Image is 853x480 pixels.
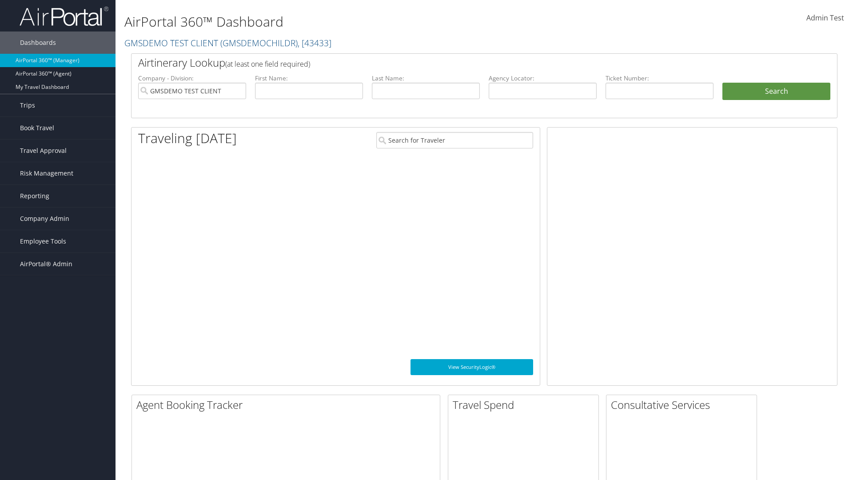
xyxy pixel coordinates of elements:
[20,117,54,139] span: Book Travel
[298,37,331,49] span: , [ 43433 ]
[20,140,67,162] span: Travel Approval
[20,208,69,230] span: Company Admin
[20,162,73,184] span: Risk Management
[453,397,598,412] h2: Travel Spend
[489,74,597,83] label: Agency Locator:
[611,397,757,412] h2: Consultative Services
[20,6,108,27] img: airportal-logo.png
[136,397,440,412] h2: Agent Booking Tracker
[20,230,66,252] span: Employee Tools
[606,74,713,83] label: Ticket Number:
[722,83,830,100] button: Search
[20,94,35,116] span: Trips
[372,74,480,83] label: Last Name:
[220,37,298,49] span: ( GMSDEMOCHILDR )
[20,253,72,275] span: AirPortal® Admin
[806,13,844,23] span: Admin Test
[255,74,363,83] label: First Name:
[20,185,49,207] span: Reporting
[138,129,237,148] h1: Traveling [DATE]
[20,32,56,54] span: Dashboards
[138,74,246,83] label: Company - Division:
[376,132,533,148] input: Search for Traveler
[124,37,331,49] a: GMSDEMO TEST CLIENT
[124,12,604,31] h1: AirPortal 360™ Dashboard
[411,359,533,375] a: View SecurityLogic®
[225,59,310,69] span: (at least one field required)
[138,55,772,70] h2: Airtinerary Lookup
[806,4,844,32] a: Admin Test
